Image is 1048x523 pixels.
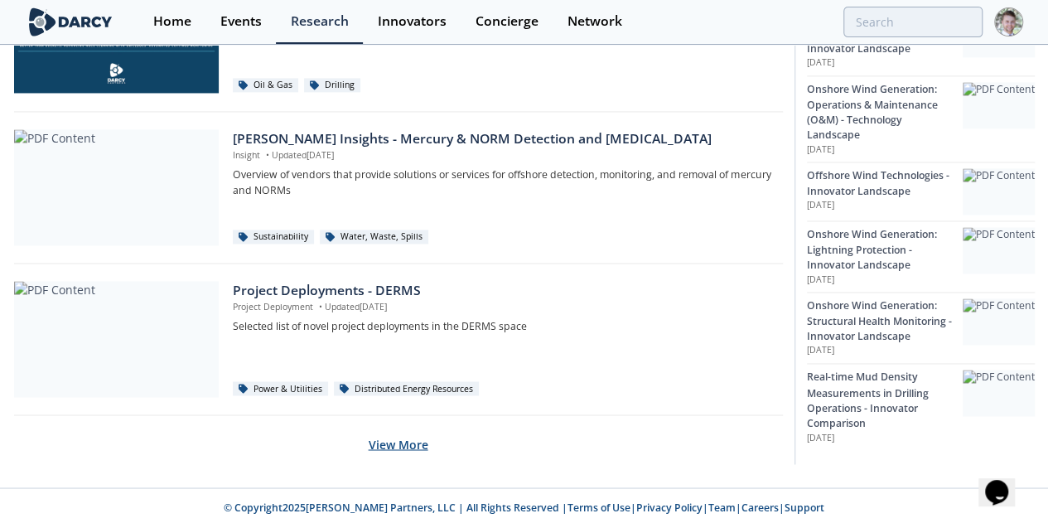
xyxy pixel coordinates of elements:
[26,7,116,36] img: logo-wide.svg
[807,298,963,344] div: Onshore Wind Generation: Structural Health Monitoring - Innovator Landscape
[807,199,963,212] p: [DATE]
[233,281,770,301] div: Project Deployments - DERMS
[233,319,770,334] p: Selected list of novel project deployments in the DERMS space
[807,168,963,199] div: Offshore Wind Technologies - Innovator Landscape
[153,15,191,28] div: Home
[807,162,1035,220] a: Offshore Wind Technologies - Innovator Landscape [DATE] PDF Content
[807,431,963,444] p: [DATE]
[807,75,1035,162] a: Onshore Wind Generation: Operations & Maintenance (O&M) - Technology Landscape [DATE] PDF Content
[636,500,703,514] a: Privacy Policy
[741,500,779,514] a: Careers
[567,15,622,28] div: Network
[785,500,824,514] a: Support
[708,500,736,514] a: Team
[263,149,272,161] span: •
[233,149,770,162] p: Insight Updated [DATE]
[378,15,447,28] div: Innovators
[807,220,1035,292] a: Onshore Wind Generation: Lightning Protection - Innovator Landscape [DATE] PDF Content
[807,227,963,273] div: Onshore Wind Generation: Lightning Protection - Innovator Landscape
[123,500,925,515] p: © Copyright 2025 [PERSON_NAME] Partners, LLC | All Rights Reserved | | | | |
[233,230,314,245] div: Sustainability
[316,301,325,312] span: •
[220,15,262,28] div: Events
[807,56,963,70] p: [DATE]
[291,15,349,28] div: Research
[14,129,783,245] a: PDF Content [PERSON_NAME] Insights - Mercury & NORM Detection and [MEDICAL_DATA] Insight •Updated...
[807,292,1035,363] a: Onshore Wind Generation: Structural Health Monitoring - Innovator Landscape [DATE] PDF Content
[233,167,770,198] p: Overview of vendors that provide solutions or services for offshore detection, monitoring, and re...
[476,15,538,28] div: Concierge
[807,370,963,431] div: Real-time Mud Density Measurements in Drilling Operations - Innovator Comparison
[843,7,983,37] input: Advanced Search
[978,457,1031,506] iframe: chat widget
[233,301,770,314] p: Project Deployment Updated [DATE]
[807,363,1035,449] a: Real-time Mud Density Measurements in Drilling Operations - Innovator Comparison [DATE] PDF Content
[233,381,328,396] div: Power & Utilities
[807,274,963,287] p: [DATE]
[994,7,1023,36] img: Profile
[233,78,298,93] div: Oil & Gas
[369,424,428,464] button: View More
[320,230,428,245] div: Water, Waste, Spills
[807,82,963,143] div: Onshore Wind Generation: Operations & Maintenance (O&M) - Technology Landscape
[567,500,630,514] a: Terms of Use
[304,78,360,93] div: Drilling
[14,281,783,397] a: PDF Content Project Deployments - DERMS Project Deployment •Updated[DATE] Selected list of novel ...
[807,143,963,157] p: [DATE]
[807,344,963,357] p: [DATE]
[233,129,770,149] div: [PERSON_NAME] Insights - Mercury & NORM Detection and [MEDICAL_DATA]
[334,381,479,396] div: Distributed Energy Resources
